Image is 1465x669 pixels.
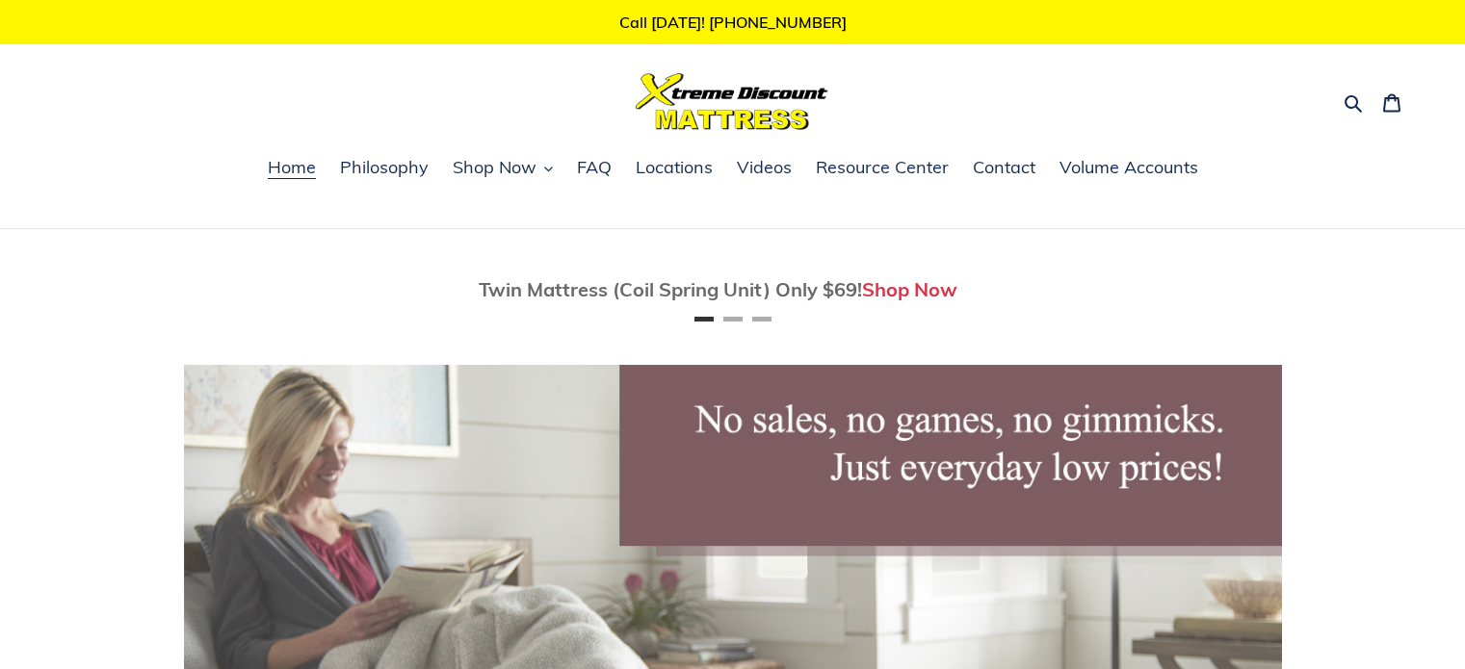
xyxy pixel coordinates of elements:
[806,154,958,183] a: Resource Center
[973,156,1035,179] span: Contact
[636,156,713,179] span: Locations
[727,154,801,183] a: Videos
[626,154,722,183] a: Locations
[963,154,1045,183] a: Contact
[1060,156,1198,179] span: Volume Accounts
[479,277,862,301] span: Twin Mattress (Coil Spring Unit) Only $69!
[694,317,714,322] button: Page 1
[816,156,949,179] span: Resource Center
[1050,154,1208,183] a: Volume Accounts
[453,156,536,179] span: Shop Now
[636,73,828,130] img: Xtreme Discount Mattress
[567,154,621,183] a: FAQ
[737,156,792,179] span: Videos
[752,317,772,322] button: Page 3
[862,277,957,301] a: Shop Now
[723,317,743,322] button: Page 2
[577,156,612,179] span: FAQ
[340,156,429,179] span: Philosophy
[268,156,316,179] span: Home
[443,154,562,183] button: Shop Now
[258,154,326,183] a: Home
[330,154,438,183] a: Philosophy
